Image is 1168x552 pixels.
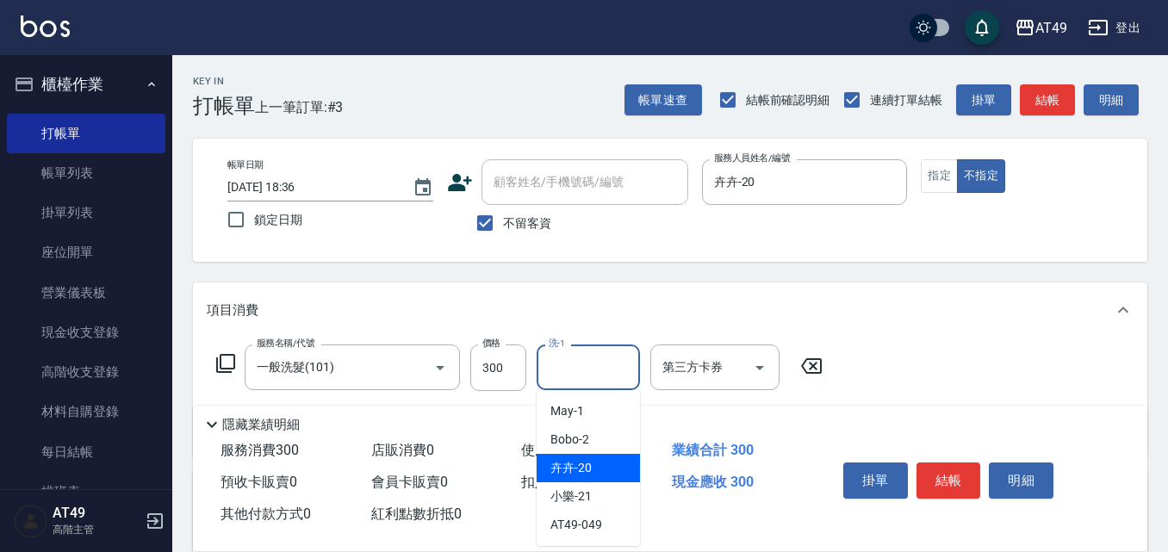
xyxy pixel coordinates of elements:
a: 高階收支登錄 [7,352,165,392]
button: 明細 [989,462,1053,499]
h2: Key In [193,76,255,87]
span: 預收卡販賣 0 [221,474,297,490]
a: 營業儀表板 [7,273,165,313]
button: 登出 [1081,12,1147,44]
button: AT49 [1008,10,1074,46]
button: Open [426,354,454,381]
h3: 打帳單 [193,94,255,118]
span: 紅利點數折抵 0 [371,505,462,522]
span: 會員卡販賣 0 [371,474,448,490]
a: 排班表 [7,472,165,512]
button: 結帳 [1020,84,1075,116]
span: Bobo -2 [550,431,589,449]
button: 結帳 [916,462,981,499]
span: 不留客資 [503,214,551,233]
span: 業績合計 300 [672,442,754,458]
a: 帳單列表 [7,153,165,193]
span: 結帳前確認明細 [746,91,830,109]
span: 卉卉 -20 [550,459,592,477]
label: 服務名稱/代號 [257,337,314,350]
button: 掛單 [843,462,908,499]
span: 連續打單結帳 [870,91,942,109]
label: 價格 [482,337,500,350]
span: 現金應收 300 [672,474,754,490]
button: 明細 [1084,84,1139,116]
button: 掛單 [956,84,1011,116]
span: 鎖定日期 [254,211,302,229]
a: 材料自購登錄 [7,392,165,431]
a: 每日結帳 [7,432,165,472]
button: save [965,10,999,45]
img: Logo [21,16,70,37]
label: 帳單日期 [227,158,264,171]
span: 小樂 -21 [550,487,592,505]
a: 掛單列表 [7,193,165,233]
span: 服務消費 300 [221,442,299,458]
img: Person [14,504,48,538]
button: 指定 [921,159,958,193]
span: AT49 -049 [550,516,602,534]
div: 項目消費 [193,282,1147,338]
button: Choose date, selected date is 2025-09-15 [402,167,444,208]
span: 使用預收卡 0 [521,442,598,458]
span: 其他付款方式 0 [221,505,311,522]
p: 項目消費 [207,301,258,319]
p: 隱藏業績明細 [222,416,300,434]
input: YYYY/MM/DD hh:mm [227,173,395,202]
h5: AT49 [53,505,140,522]
span: 扣入金 0 [521,474,570,490]
a: 現金收支登錄 [7,313,165,352]
button: Open [746,354,773,381]
a: 打帳單 [7,114,165,153]
p: 高階主管 [53,522,140,537]
span: 上一筆訂單:#3 [255,96,344,118]
span: 店販消費 0 [371,442,434,458]
span: May -1 [550,402,584,420]
label: 洗-1 [549,337,565,350]
button: 帳單速查 [624,84,702,116]
button: 櫃檯作業 [7,62,165,107]
button: 不指定 [957,159,1005,193]
a: 座位開單 [7,233,165,272]
div: AT49 [1035,17,1067,39]
label: 服務人員姓名/編號 [714,152,790,164]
